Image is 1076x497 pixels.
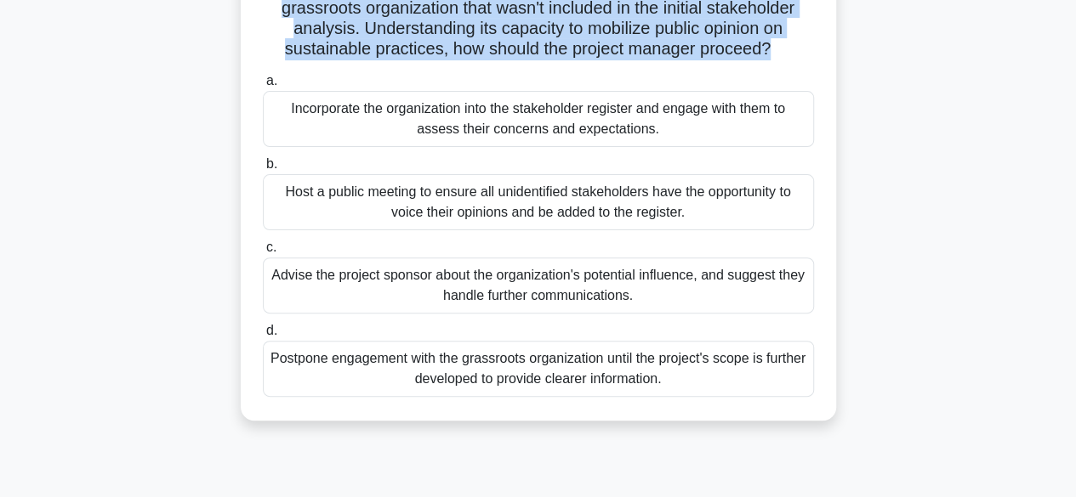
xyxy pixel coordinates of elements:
div: Postpone engagement with the grassroots organization until the project's scope is further develop... [263,341,814,397]
span: c. [266,240,276,254]
span: d. [266,323,277,337]
span: b. [266,156,277,171]
div: Advise the project sponsor about the organization's potential influence, and suggest they handle ... [263,257,814,313]
span: a. [266,73,277,88]
div: Incorporate the organization into the stakeholder register and engage with them to assess their c... [263,91,814,147]
div: Host a public meeting to ensure all unidentified stakeholders have the opportunity to voice their... [263,174,814,230]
